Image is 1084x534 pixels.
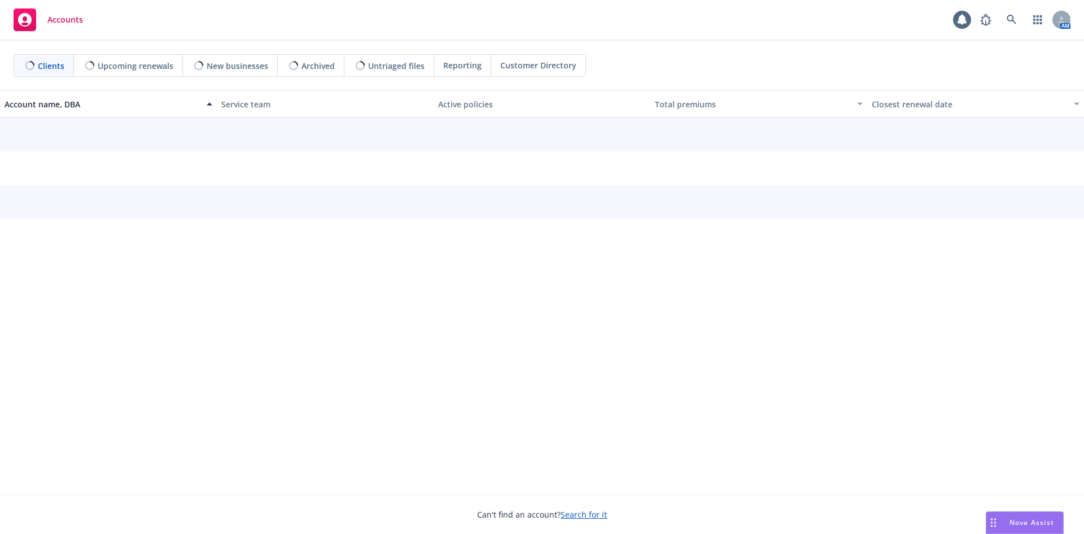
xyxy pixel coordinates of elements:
span: Nova Assist [1009,518,1054,527]
span: Reporting [443,59,482,71]
a: Switch app [1026,8,1049,31]
span: Archived [301,60,335,72]
span: Untriaged files [368,60,425,72]
span: Clients [38,60,64,72]
button: Active policies [434,90,650,118]
a: Report a Bug [974,8,997,31]
button: Nova Assist [986,511,1064,534]
span: Customer Directory [500,59,576,71]
a: Search for it [561,509,607,520]
div: Total premiums [655,98,850,110]
span: New businesses [207,60,268,72]
span: Upcoming renewals [98,60,173,72]
div: Account name, DBA [5,98,200,110]
button: Service team [217,90,434,118]
button: Total premiums [650,90,867,118]
div: Drag to move [986,512,1000,533]
a: Search [1000,8,1023,31]
span: Can't find an account? [477,509,607,520]
button: Closest renewal date [867,90,1084,118]
div: Active policies [438,98,646,110]
a: Accounts [9,4,88,36]
div: Service team [221,98,429,110]
span: Accounts [47,15,83,24]
div: Closest renewal date [872,98,1067,110]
